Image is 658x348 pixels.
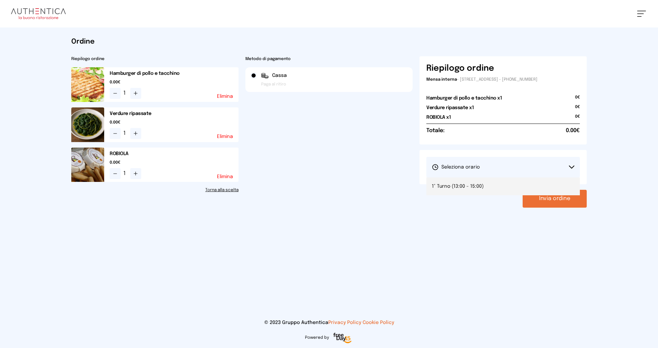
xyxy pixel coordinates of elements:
[523,190,587,208] button: Invia ordine
[432,183,484,190] span: 1° Turno (13:00 - 15:00)
[363,320,394,325] a: Cookie Policy
[432,164,480,171] span: Seleziona orario
[305,335,329,340] span: Powered by
[328,320,361,325] a: Privacy Policy
[11,319,647,326] p: © 2023 Gruppo Authentica
[426,157,580,177] button: Seleziona orario
[332,332,353,345] img: logo-freeday.3e08031.png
